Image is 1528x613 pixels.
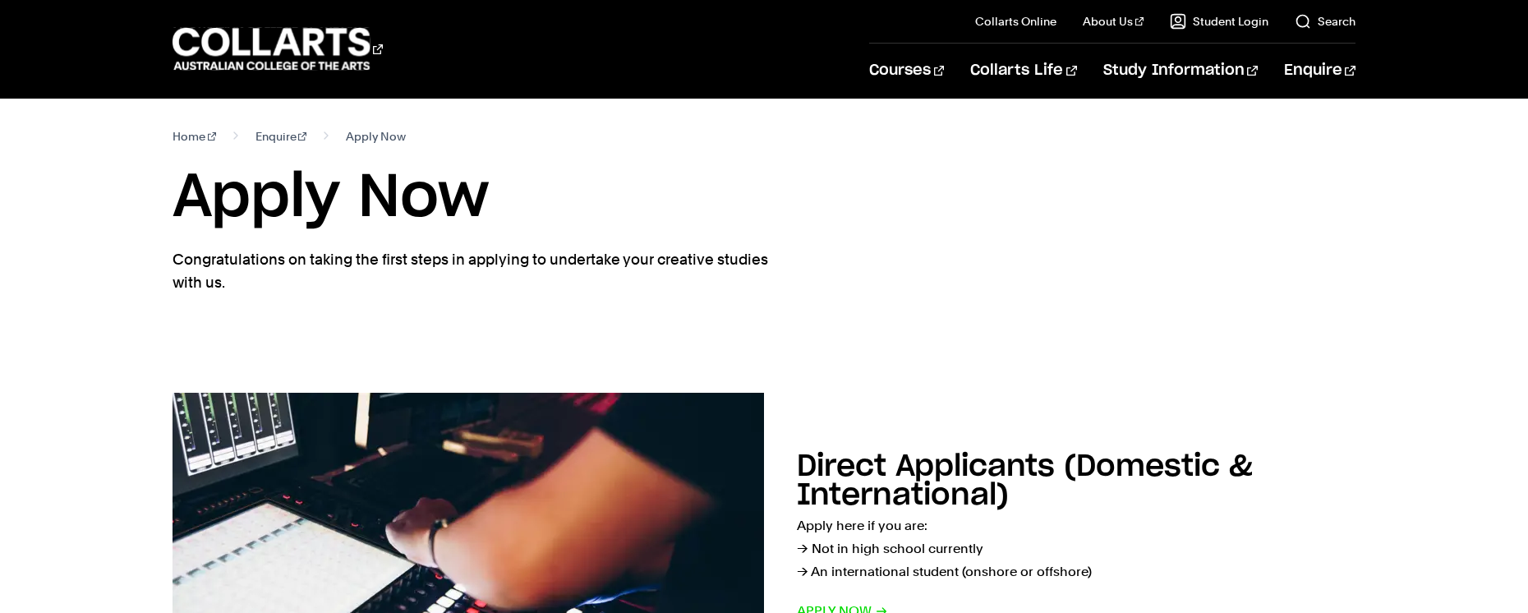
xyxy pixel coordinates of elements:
[1083,13,1144,30] a: About Us
[869,44,944,98] a: Courses
[346,125,406,148] span: Apply Now
[797,452,1253,510] h2: Direct Applicants (Domestic & International)
[1103,44,1258,98] a: Study Information
[173,125,216,148] a: Home
[975,13,1056,30] a: Collarts Online
[970,44,1076,98] a: Collarts Life
[797,514,1355,583] p: Apply here if you are: → Not in high school currently → An international student (onshore or offs...
[1295,13,1355,30] a: Search
[173,161,1355,235] h1: Apply Now
[1284,44,1355,98] a: Enquire
[173,248,772,294] p: Congratulations on taking the first steps in applying to undertake your creative studies with us.
[1170,13,1268,30] a: Student Login
[255,125,307,148] a: Enquire
[173,25,383,72] div: Go to homepage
